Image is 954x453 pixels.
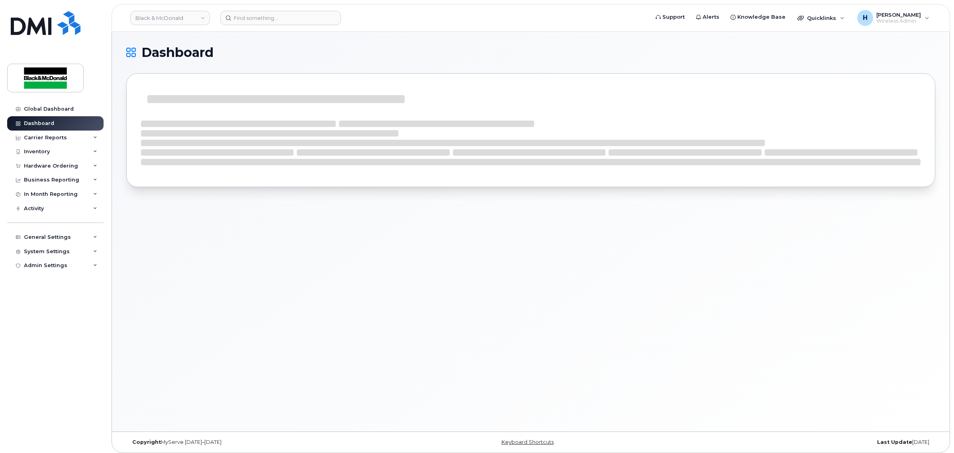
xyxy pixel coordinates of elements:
strong: Last Update [877,439,912,445]
div: MyServe [DATE]–[DATE] [126,439,396,445]
a: Keyboard Shortcuts [501,439,554,445]
span: Dashboard [141,47,214,59]
strong: Copyright [132,439,161,445]
div: [DATE] [666,439,935,445]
